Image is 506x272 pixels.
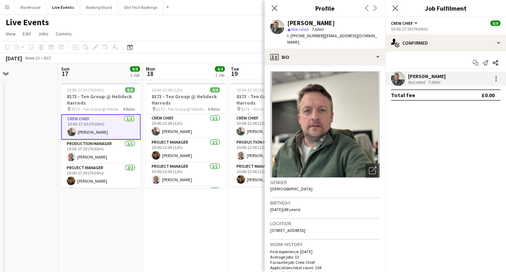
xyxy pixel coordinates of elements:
[53,29,75,38] a: Comms
[118,0,163,14] button: Site Tech Bookings
[385,4,506,13] h3: Job Fulfilment
[146,114,225,138] app-card-role: Crew Chief1/110:00-22:00 (12h)[PERSON_NAME]
[215,72,224,78] div: 1 Job
[231,114,310,138] app-card-role: Crew Chief1/110:00-22:00 (12h)[PERSON_NAME]
[287,33,377,45] span: | [EMAIL_ADDRESS][DOMAIN_NAME]
[270,179,380,185] h3: Gender
[61,164,141,198] app-card-role: Project Manager2/210:00-17:30 (7h30m)[PERSON_NAME]
[210,87,220,93] span: 4/4
[146,83,225,188] app-job-card: 10:00-22:00 (12h)4/48173 - Ten Group @ Helideck Harrods 8173 - Ten Group @ Helideck Harrods4 Role...
[146,66,155,72] span: Mon
[241,106,293,112] span: 8173 - Ten Group @ Helideck Harrods
[61,114,141,140] app-card-role: Crew Chief1/110:00-17:30 (7h30m)[PERSON_NAME]
[270,186,312,191] span: [DEMOGRAPHIC_DATA]
[270,254,380,260] p: Average jobs: 13
[270,228,305,233] span: [STREET_ADDRESS]
[270,71,380,178] img: Crew avatar or photo
[61,93,141,106] h3: 8173 - Ten Group @ Helideck Harrods
[270,265,380,270] p: Applications total count: 104
[287,20,335,26] div: [PERSON_NAME]
[130,72,140,78] div: 1 Job
[56,30,72,37] span: Comms
[265,49,385,66] div: Bio
[61,140,141,164] app-card-role: Production Manager1/110:00-17:30 (7h30m)[PERSON_NAME]
[236,87,267,93] span: 10:00-22:00 (12h)
[270,260,380,265] p: Favourite job: Crew Chief
[270,241,380,248] h3: Work history
[231,162,310,187] app-card-role: Project Manager1/110:00-22:00 (12h)[PERSON_NAME]
[125,87,135,93] span: 8/8
[231,93,310,106] h3: 8173 - Ten Group @ Helideck Harrods
[215,66,225,72] span: 4/4
[146,138,225,162] app-card-role: Project Manager1/110:00-22:00 (12h)[PERSON_NAME]
[310,27,325,32] span: 7.69mi
[408,73,446,79] div: [PERSON_NAME]
[426,79,441,85] div: 7.69mi
[6,30,16,37] span: View
[152,87,183,93] span: 10:00-22:00 (12h)
[15,0,47,14] button: Warehouse
[61,83,141,188] app-job-card: 10:00-17:30 (7h30m)8/88173 - Ten Group @ Helideck Harrods 8173 - Ten Group @ Helideck Harrods4 Ro...
[23,30,31,37] span: Edit
[44,55,51,61] div: BST
[287,33,324,38] span: t. [PHONE_NUMBER]
[270,200,380,206] h3: Birthday
[365,163,380,178] div: Open photos pop-in
[146,162,225,187] app-card-role: Project Manager1/110:00-22:00 (12h)[PERSON_NAME]
[60,70,70,78] span: 17
[130,66,140,72] span: 8/8
[47,0,80,14] button: Live Events
[146,93,225,106] h3: 8173 - Ten Group @ Helideck Harrods
[391,21,413,26] span: Crew Chief
[385,34,506,51] div: Confirmed
[490,21,500,26] span: 8/8
[270,220,380,227] h3: Location
[23,55,41,61] span: Week 33
[3,29,18,38] a: View
[231,66,239,72] span: Tue
[71,106,123,112] span: 8173 - Ten Group @ Helideck Harrods
[391,26,500,32] div: 10:00-17:30 (7h30m)
[35,29,51,38] a: Jobs
[208,106,220,112] span: 4 Roles
[391,91,415,99] div: Total fee
[391,21,419,26] button: Crew Chief
[265,4,385,13] h3: Profile
[481,91,495,99] div: £0.00
[67,87,104,93] span: 10:00-17:30 (7h30m)
[6,55,22,62] div: [DATE]
[292,27,309,32] span: Not rated
[231,83,310,187] app-job-card: 10:00-22:00 (12h)3/38173 - Ten Group @ Helideck Harrods 8173 - Ten Group @ Helideck Harrods3 Role...
[20,29,34,38] a: Edit
[61,66,70,72] span: Sun
[231,138,310,162] app-card-role: Production Manager1/110:00-22:00 (12h)[PERSON_NAME]
[6,17,49,28] h1: Live Events
[146,187,225,211] app-card-role: Site Technician1/1
[123,106,135,112] span: 4 Roles
[270,207,300,212] span: [DATE] (48 years)
[80,0,118,14] button: Booking Board
[156,106,208,112] span: 8173 - Ten Group @ Helideck Harrods
[230,70,239,78] span: 19
[145,70,155,78] span: 18
[270,249,380,254] p: First experience: [DATE]
[408,79,426,85] div: Not rated
[38,30,49,37] span: Jobs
